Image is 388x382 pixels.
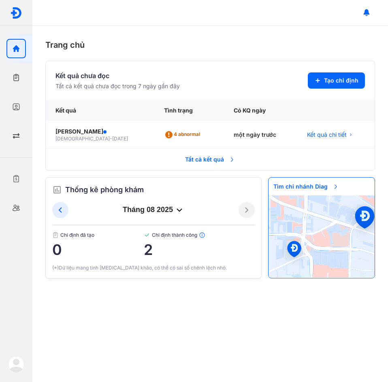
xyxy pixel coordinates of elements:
[55,71,180,81] div: Kết quả chưa đọc
[144,242,255,258] span: 2
[224,100,297,121] div: Có KQ ngày
[308,72,365,89] button: Tạo chỉ định
[52,232,144,238] span: Chỉ định đã tạo
[8,356,24,372] img: logo
[55,82,180,90] div: Tất cả kết quả chưa đọc trong 7 ngày gần đây
[180,151,240,168] span: Tất cả kết quả
[55,127,145,136] div: [PERSON_NAME]
[68,205,239,215] div: tháng 08 2025
[307,131,347,139] span: Kết quả chi tiết
[112,136,128,142] span: [DATE]
[164,128,203,141] div: 4 abnormal
[52,185,62,195] img: order.5a6da16c.svg
[45,39,375,51] div: Trang chủ
[144,232,150,238] img: checked-green.01cc79e0.svg
[52,242,144,258] span: 0
[324,76,358,85] span: Tạo chỉ định
[65,184,144,195] span: Thống kê phòng khám
[10,7,22,19] img: logo
[55,136,110,142] span: [DEMOGRAPHIC_DATA]
[144,232,255,238] span: Chỉ định thành công
[52,264,255,272] div: (*)Dữ liệu mang tính [MEDICAL_DATA] khảo, có thể có sai số chênh lệch nhỏ.
[52,232,59,238] img: document.50c4cfd0.svg
[269,178,344,195] span: Tìm chi nhánh Diag
[224,121,297,149] div: một ngày trước
[110,136,112,142] span: -
[199,232,205,238] img: info.7e716105.svg
[46,100,154,121] div: Kết quả
[154,100,224,121] div: Tình trạng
